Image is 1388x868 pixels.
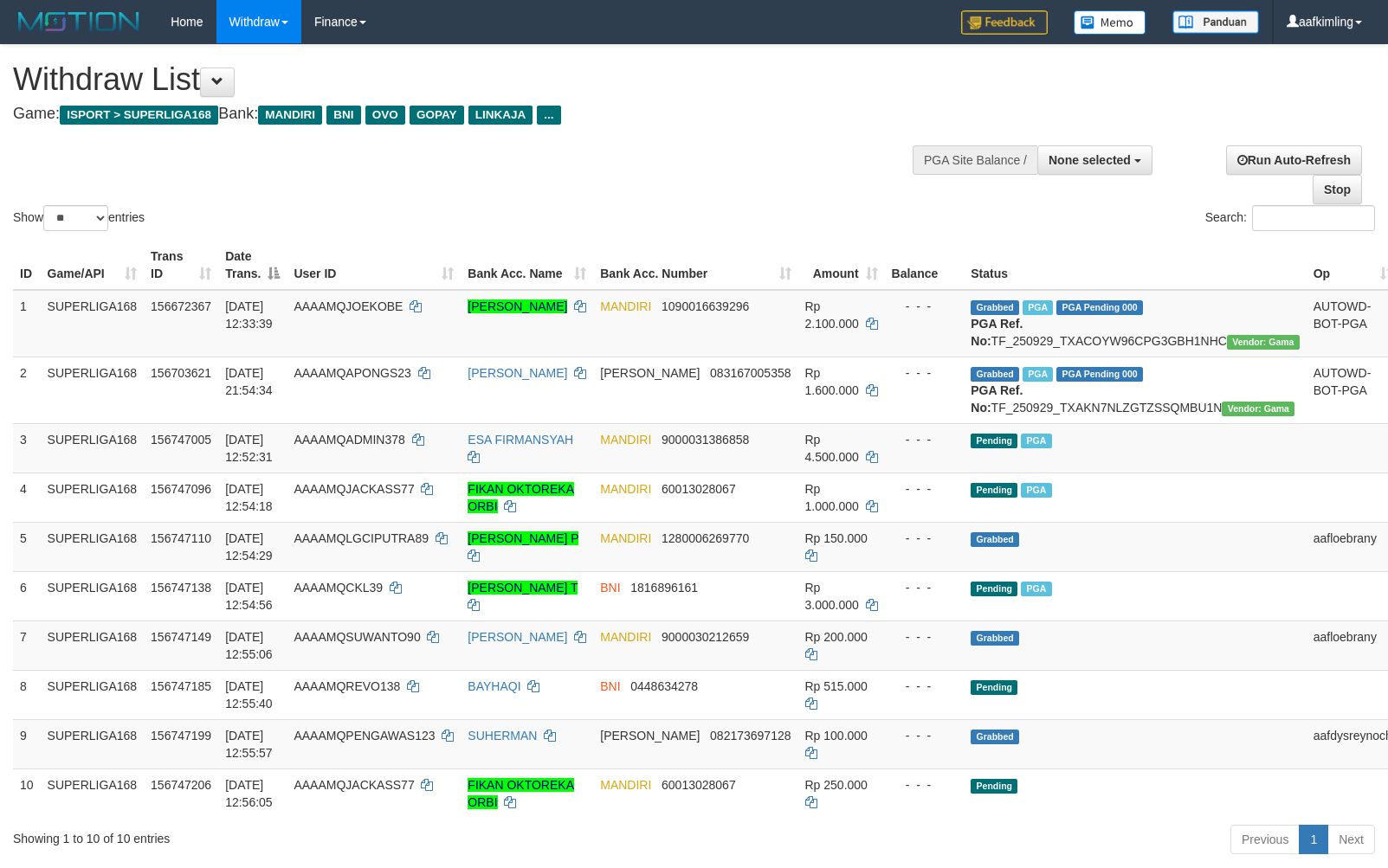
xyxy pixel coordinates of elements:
span: Grabbed [971,730,1019,744]
span: AAAAMQJOEKOBE [294,299,403,313]
span: AAAAMQCKL39 [294,581,383,595]
a: Previous [1230,825,1300,854]
span: Grabbed [971,532,1019,547]
b: PGA Ref. No: [971,317,1023,348]
span: BNI [600,581,620,595]
td: SUPERLIGA168 [41,768,145,818]
span: 156747149 [151,630,211,644]
a: SUHERMAN [468,729,537,743]
td: SUPERLIGA168 [41,357,145,423]
span: Marked by aafsengchandara [1021,434,1051,448]
a: BAYHAQI [468,679,520,693]
th: Bank Acc. Name: activate to sort column ascending [461,241,593,290]
div: - - - [892,727,958,744]
td: SUPERLIGA168 [41,290,145,357]
span: Pending [971,779,1017,794]
span: Pending [971,680,1017,695]
span: Copy 1090016639296 to clipboard [662,299,749,313]
a: [PERSON_NAME] [468,366,567,380]
span: OVO [365,106,405,125]
a: ESA FIRMANSYAH [468,433,573,447]
span: ... [537,106,560,125]
td: 5 [13,522,41,571]
th: User ID: activate to sort column ascending [287,241,461,290]
label: Search: [1205,205,1375,231]
span: Copy 9000030212659 to clipboard [662,630,749,644]
span: Marked by aafsengchandara [1023,300,1053,315]
span: BNI [600,679,620,693]
span: Rp 515.000 [805,679,868,693]
span: 156747096 [151,482,211,496]
span: Rp 200.000 [805,630,868,644]
div: - - - [892,530,958,547]
span: [DATE] 12:52:31 [225,433,273,464]
b: PGA Ref. No: [971,383,1023,415]
span: MANDIRI [600,299,651,313]
div: - - - [892,480,958,498]
img: Feedback.jpg [961,10,1048,35]
td: SUPERLIGA168 [41,473,145,522]
th: Trans ID: activate to sort column ascending [144,241,218,290]
a: Run Auto-Refresh [1226,145,1362,175]
span: PGA Pending [1056,367,1143,382]
input: Search: [1252,205,1375,231]
a: FIKAN OKTOREKA ORBI [468,482,574,513]
a: [PERSON_NAME] [468,630,567,644]
span: Rp 150.000 [805,531,868,545]
span: Copy 9000031386858 to clipboard [662,433,749,447]
a: FIKAN OKTOREKA ORBI [468,778,574,809]
span: Copy 1280006269770 to clipboard [662,531,749,545]
span: [DATE] 12:54:18 [225,482,273,513]
td: 1 [13,290,41,357]
td: TF_250929_TXAKN7NLZGTZSSQMBU1N [964,357,1306,423]
a: 1 [1299,825,1328,854]
h4: Game: Bank: [13,106,908,123]
td: SUPERLIGA168 [41,571,145,620]
td: 4 [13,473,41,522]
span: GOPAY [410,106,464,125]
span: Rp 100.000 [805,729,868,743]
span: Copy 0448634278 to clipboard [630,679,698,693]
span: None selected [1049,153,1131,167]
span: LINKAJA [468,106,533,125]
span: Vendor URL: https://trx31.1velocity.biz [1227,335,1300,350]
td: 7 [13,620,41,670]
th: Status [964,241,1306,290]
span: [DATE] 12:55:57 [225,729,273,760]
td: 10 [13,768,41,818]
span: Grabbed [971,631,1019,646]
td: 9 [13,719,41,768]
div: - - - [892,579,958,596]
button: None selected [1037,145,1152,175]
span: Vendor URL: https://trx31.1velocity.biz [1222,402,1294,416]
td: 2 [13,357,41,423]
span: Copy 082173697128 to clipboard [710,729,791,743]
span: Rp 2.100.000 [805,299,859,331]
th: Amount: activate to sort column ascending [798,241,885,290]
span: 156672367 [151,299,211,313]
span: MANDIRI [600,630,651,644]
span: 156703621 [151,366,211,380]
span: AAAAMQJACKASS77 [294,778,414,792]
td: 8 [13,670,41,719]
span: Pending [971,483,1017,498]
span: MANDIRI [258,106,322,125]
span: 156747199 [151,729,211,743]
td: TF_250929_TXACOYW96CPG3GBH1NHC [964,290,1306,357]
span: [DATE] 12:33:39 [225,299,273,331]
span: Copy 083167005358 to clipboard [710,366,791,380]
h1: Withdraw List [13,62,908,97]
span: [DATE] 12:54:56 [225,581,273,612]
span: [DATE] 12:55:40 [225,679,273,710]
span: Rp 3.000.000 [805,581,859,612]
span: Marked by aafsoycanthlai [1021,582,1051,596]
th: Game/API: activate to sort column ascending [41,241,145,290]
th: Balance [885,241,965,290]
span: AAAAMQPENGAWAS123 [294,729,435,743]
span: Grabbed [971,300,1019,315]
div: - - - [892,678,958,695]
span: 156747138 [151,581,211,595]
img: MOTION_logo.png [13,9,145,35]
td: 6 [13,571,41,620]
select: Showentries [43,205,108,231]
